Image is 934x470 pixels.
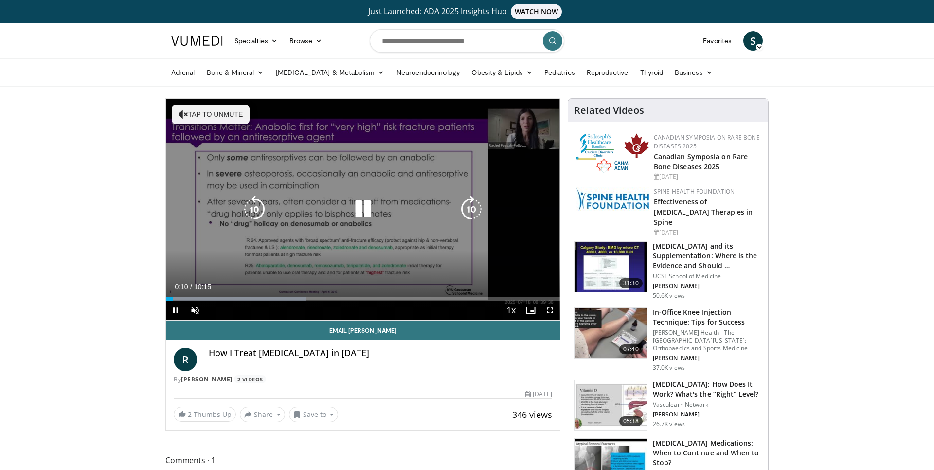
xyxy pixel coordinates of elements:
a: Bone & Mineral [201,63,270,82]
input: Search topics, interventions [370,29,564,53]
button: Save to [289,407,339,422]
button: Unmute [185,301,205,320]
span: Comments 1 [165,454,560,467]
p: [PERSON_NAME] [653,411,762,418]
a: 05:38 [MEDICAL_DATA]: How Does It Work? What's the “Right” Level? Vasculearn Network [PERSON_NAME... [574,380,762,431]
a: 31:30 [MEDICAL_DATA] and its Supplementation: Where is the Evidence and Should … UCSF School of M... [574,241,762,300]
a: Canadian Symposia on Rare Bone Diseases 2025 [654,152,748,171]
button: Pause [166,301,185,320]
h3: [MEDICAL_DATA] and its Supplementation: Where is the Evidence and Should … [653,241,762,271]
a: Specialties [229,31,284,51]
span: 10:15 [194,283,211,290]
span: 346 views [512,409,552,420]
img: 8daf03b8-df50-44bc-88e2-7c154046af55.150x105_q85_crop-smart_upscale.jpg [575,380,647,431]
p: 26.7K views [653,420,685,428]
a: Neuroendocrinology [391,63,466,82]
span: 05:38 [619,416,643,426]
p: UCSF School of Medicine [653,272,762,280]
h4: How I Treat [MEDICAL_DATA] in [DATE] [209,348,552,359]
p: 37.0K views [653,364,685,372]
a: Email [PERSON_NAME] [166,321,560,340]
button: Enable picture-in-picture mode [521,301,540,320]
img: 59b7dea3-8883-45d6-a110-d30c6cb0f321.png.150x105_q85_autocrop_double_scale_upscale_version-0.2.png [576,133,649,173]
img: 9b54ede4-9724-435c-a780-8950048db540.150x105_q85_crop-smart_upscale.jpg [575,308,647,359]
a: R [174,348,197,371]
p: [PERSON_NAME] Health - The [GEOGRAPHIC_DATA][US_STATE]: Orthopaedics and Sports Medicine [653,329,762,352]
img: 57d53db2-a1b3-4664-83ec-6a5e32e5a601.png.150x105_q85_autocrop_double_scale_upscale_version-0.2.jpg [576,187,649,211]
a: 2 Thumbs Up [174,407,236,422]
a: Favorites [697,31,737,51]
button: Fullscreen [540,301,560,320]
a: Canadian Symposia on Rare Bone Diseases 2025 [654,133,760,150]
h3: In-Office Knee Injection Technique: Tips for Success [653,307,762,327]
span: / [190,283,192,290]
a: Reproductive [581,63,634,82]
div: [DATE] [654,228,760,237]
p: Vasculearn Network [653,401,762,409]
h3: [MEDICAL_DATA] Medications: When to Continue and When to Stop? [653,438,762,468]
button: Tap to unmute [172,105,250,124]
img: VuMedi Logo [171,36,223,46]
a: Pediatrics [539,63,581,82]
div: By [174,375,552,384]
div: [DATE] [654,172,760,181]
video-js: Video Player [166,99,560,321]
a: Thyroid [634,63,669,82]
div: Progress Bar [166,297,560,301]
p: [PERSON_NAME] [653,354,762,362]
a: Spine Health Foundation [654,187,735,196]
a: Browse [284,31,328,51]
h3: [MEDICAL_DATA]: How Does It Work? What's the “Right” Level? [653,380,762,399]
a: S [743,31,763,51]
span: 31:30 [619,278,643,288]
a: Obesity & Lipids [466,63,539,82]
a: 07:40 In-Office Knee Injection Technique: Tips for Success [PERSON_NAME] Health - The [GEOGRAPHIC... [574,307,762,372]
a: Just Launched: ADA 2025 Insights HubWATCH NOW [173,4,761,19]
span: 07:40 [619,344,643,354]
span: WATCH NOW [511,4,562,19]
p: 50.6K views [653,292,685,300]
span: 0:10 [175,283,188,290]
a: [PERSON_NAME] [181,375,233,383]
p: [PERSON_NAME] [653,282,762,290]
div: [DATE] [525,390,552,398]
button: Share [240,407,285,422]
img: 4bb25b40-905e-443e-8e37-83f056f6e86e.150x105_q85_crop-smart_upscale.jpg [575,242,647,292]
a: [MEDICAL_DATA] & Metabolism [270,63,391,82]
a: 2 Videos [234,375,266,383]
button: Playback Rate [502,301,521,320]
a: Effectiveness of [MEDICAL_DATA] Therapies in Spine [654,197,753,227]
h4: Related Videos [574,105,644,116]
a: Adrenal [165,63,201,82]
span: 2 [188,410,192,419]
a: Business [669,63,718,82]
